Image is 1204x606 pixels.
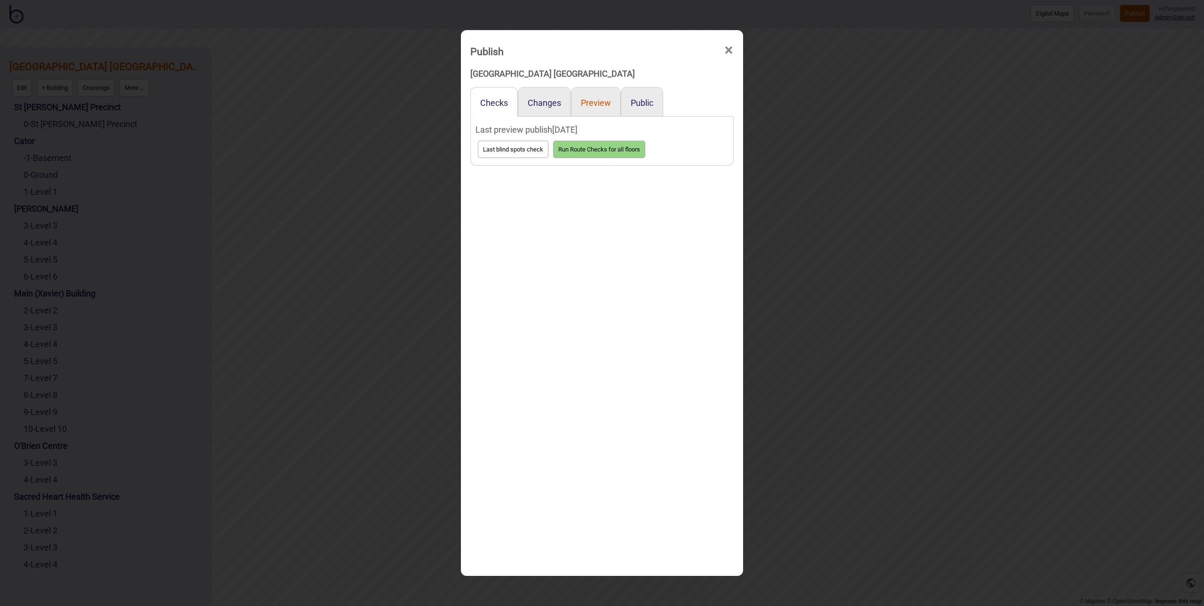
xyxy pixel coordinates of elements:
button: Run Route Checks for all floors [553,141,645,158]
button: Checks [480,98,508,108]
span: × [724,35,734,66]
div: Last preview publish [DATE] [475,121,729,138]
button: Public [631,98,653,108]
button: Last blind spots check [478,141,548,158]
button: Changes [528,98,561,108]
button: Preview [581,98,611,108]
div: [GEOGRAPHIC_DATA] [GEOGRAPHIC_DATA] [470,65,734,82]
div: Publish [470,41,504,62]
